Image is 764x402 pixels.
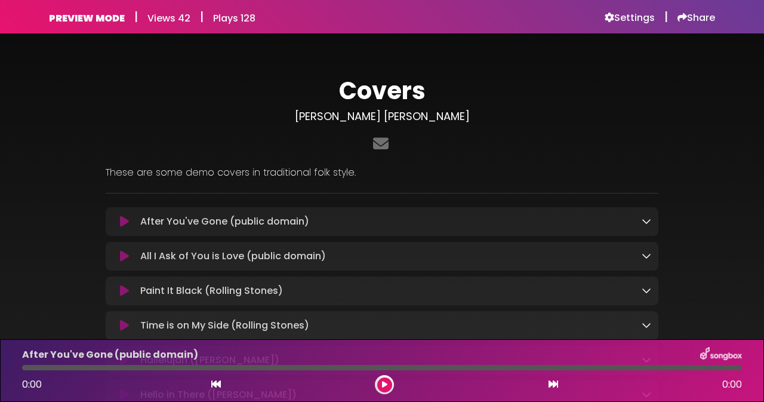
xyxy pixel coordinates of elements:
[106,165,658,180] p: These are some demo covers in traditional folk style.
[677,12,715,24] a: Share
[140,284,283,298] p: Paint It Black (Rolling Stones)
[134,10,138,24] h5: |
[140,249,326,263] p: All I Ask of You is Love (public domain)
[664,10,668,24] h5: |
[22,378,42,391] span: 0:00
[106,110,658,123] h3: [PERSON_NAME] [PERSON_NAME]
[213,13,255,24] h6: Plays 128
[605,12,655,24] a: Settings
[200,10,204,24] h5: |
[106,76,658,105] h1: Covers
[147,13,190,24] h6: Views 42
[140,214,309,229] p: After You've Gone (public domain)
[722,378,742,392] span: 0:00
[700,347,742,363] img: songbox-logo-white.png
[140,318,309,333] p: Time is on My Side (Rolling Stones)
[49,13,125,24] h6: PREVIEW MODE
[22,348,198,362] p: After You've Gone (public domain)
